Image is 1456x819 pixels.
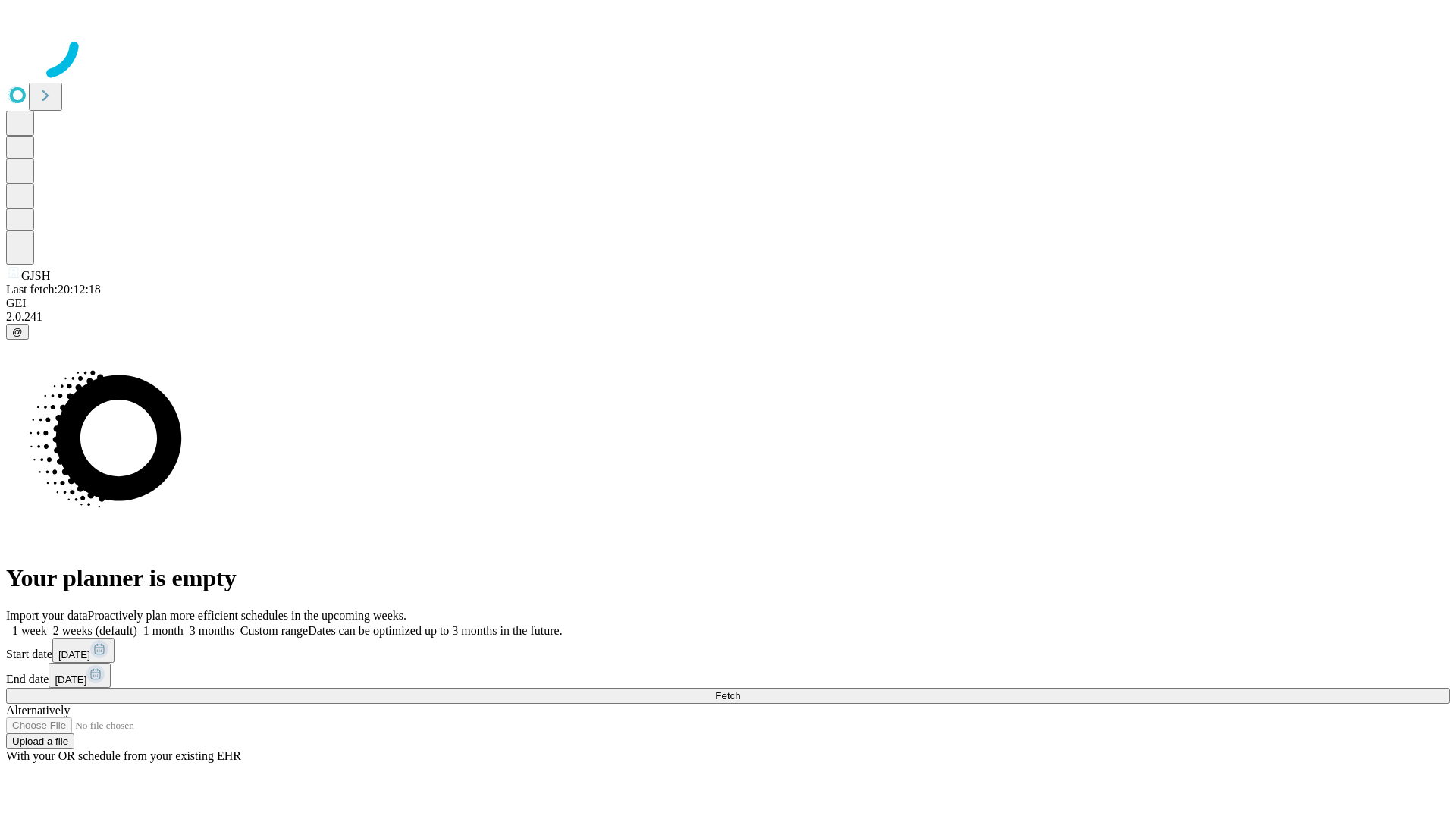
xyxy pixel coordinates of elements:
[6,310,1450,324] div: 2.0.241
[88,609,406,622] span: Proactively plan more efficient schedules in the upcoming weeks.
[308,624,562,637] span: Dates can be optimized up to 3 months in the future.
[715,690,740,701] span: Fetch
[21,269,50,282] span: GJSH
[240,624,308,637] span: Custom range
[53,624,137,637] span: 2 weeks (default)
[6,704,70,717] span: Alternatively
[6,297,1450,310] div: GEI
[6,638,1450,663] div: Start date
[6,564,1450,592] h1: Your planner is empty
[6,609,88,622] span: Import your data
[143,624,184,637] span: 1 month
[6,749,241,762] span: With your OR schedule from your existing EHR
[12,326,23,337] span: @
[6,688,1450,704] button: Fetch
[6,733,74,749] button: Upload a file
[12,624,47,637] span: 1 week
[55,674,86,686] span: [DATE]
[6,663,1450,688] div: End date
[58,649,90,661] span: [DATE]
[6,283,101,296] span: Last fetch: 20:12:18
[190,624,234,637] span: 3 months
[6,324,29,340] button: @
[52,638,115,663] button: [DATE]
[49,663,111,688] button: [DATE]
